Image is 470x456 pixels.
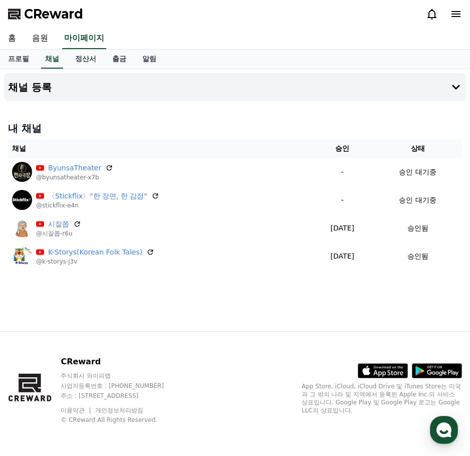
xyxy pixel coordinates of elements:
[61,382,183,390] p: 사업자등록번호 : [PHONE_NUMBER]
[67,50,104,69] a: 정산서
[36,230,81,238] p: @시잘쫍-r6u
[61,407,92,414] a: 이용약관
[315,223,369,234] p: [DATE]
[61,372,183,380] p: 주식회사 와이피랩
[315,167,369,177] p: -
[8,139,311,158] th: 채널
[36,201,159,209] p: @stickflix-e4n
[8,121,462,135] h4: 내 채널
[48,191,147,201] a: 〈Stickflix〉"한 장면, 한 감정"
[4,73,466,101] button: 채널 등록
[95,407,143,414] a: 개인정보처리방침
[407,251,428,262] p: 승인됨
[315,195,369,205] p: -
[36,173,113,181] p: @byunsatheater-x7b
[311,139,373,158] th: 승인
[61,416,183,424] p: © CReward All Rights Reserved.
[407,223,428,234] p: 승인됨
[62,28,106,49] a: 마이페이지
[302,382,462,414] p: App Store, iCloud, iCloud Drive 및 iTunes Store는 미국과 그 밖의 나라 및 지역에서 등록된 Apple Inc.의 서비스 상표입니다. Goo...
[48,219,69,230] a: 시잘쫍
[24,6,83,22] span: CReward
[12,246,32,266] img: K-Storys(Korean Folk Tales)
[399,167,436,177] p: 승인 대기중
[315,251,369,262] p: [DATE]
[41,50,63,69] a: 채널
[12,190,32,210] img: 〈Stickflix〉"한 장면, 한 감정"
[12,162,32,182] img: ByunsaTheater
[24,28,56,49] a: 음원
[48,163,101,173] a: ByunsaTheater
[12,218,32,238] img: 시잘쫍
[61,392,183,400] p: 주소 : [STREET_ADDRESS]
[399,195,436,205] p: 승인 대기중
[104,50,134,69] a: 출금
[134,50,164,69] a: 알림
[36,258,154,266] p: @k-storys-j3v
[48,247,142,258] a: K-Storys(Korean Folk Tales)
[373,139,462,158] th: 상태
[8,6,83,22] a: CReward
[61,356,183,368] p: CReward
[8,82,52,93] h4: 채널 등록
